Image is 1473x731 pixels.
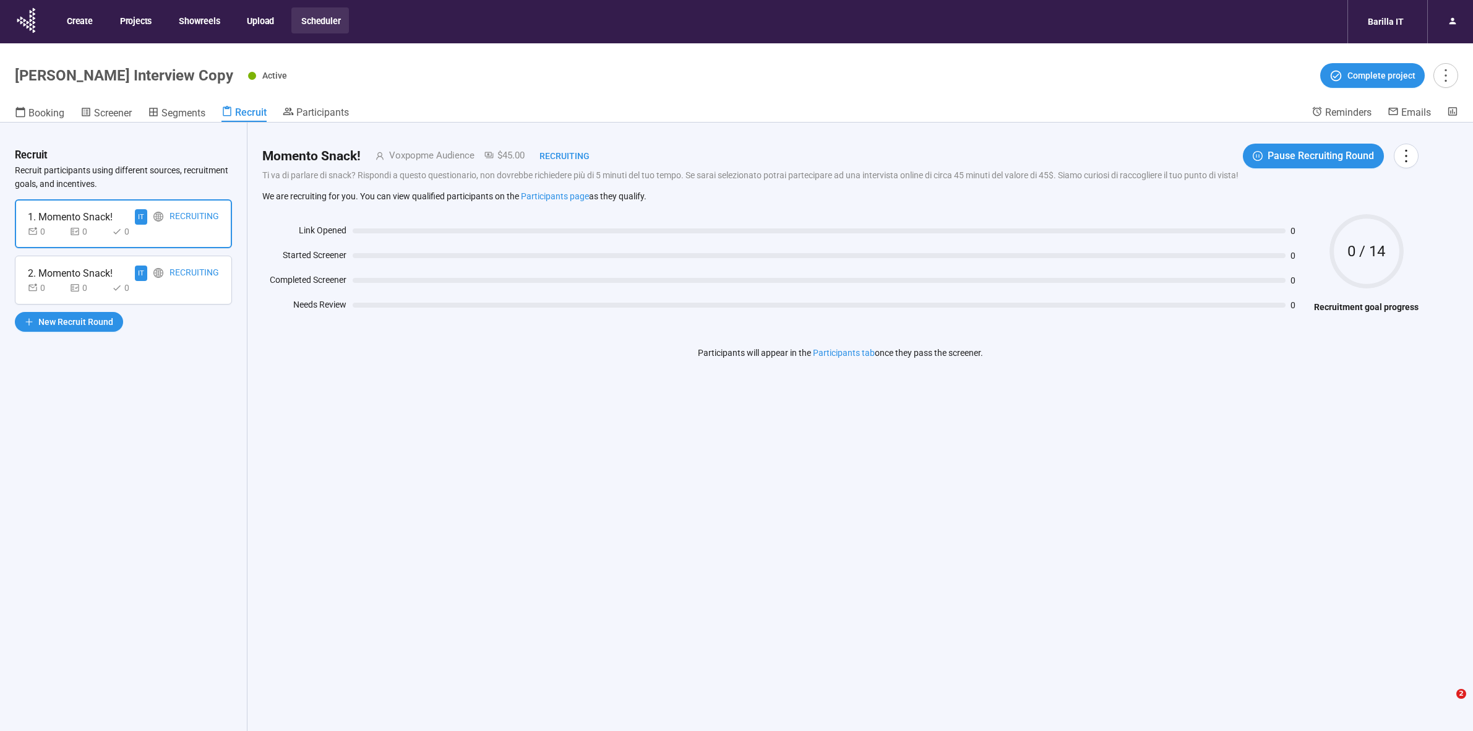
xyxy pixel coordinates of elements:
[262,298,346,316] div: Needs Review
[1253,151,1263,161] span: pause-circle
[110,7,160,33] button: Projects
[80,106,132,122] a: Screener
[1290,251,1308,260] span: 0
[15,67,233,84] h1: [PERSON_NAME] Interview Copy
[1312,106,1372,121] a: Reminders
[1243,144,1384,168] button: pause-circlePause Recruiting Round
[1394,144,1419,168] button: more
[15,147,48,163] h3: Recruit
[1329,244,1404,259] span: 0 / 14
[28,107,64,119] span: Booking
[262,191,1419,202] p: We are recruiting for you. You can view qualified participants on the as they qualify.
[28,209,113,225] div: 1. Momento Snack!
[698,346,983,360] p: Participants will appear in the once they pass the screener.
[25,318,33,326] span: plus
[384,149,475,163] div: Voxpopme Audience
[1314,300,1419,314] h4: Recruitment goal progress
[475,149,525,163] div: $45.00
[1433,63,1458,88] button: more
[38,315,113,329] span: New Recruit Round
[262,146,361,167] h2: Momento Snack!
[1456,689,1466,699] span: 2
[28,281,65,295] div: 0
[1290,276,1308,285] span: 0
[1431,689,1461,719] iframe: Intercom live chat
[169,7,228,33] button: Showreels
[1360,10,1411,33] div: Barilla IT
[1398,147,1414,164] span: more
[170,209,219,225] div: Recruiting
[291,7,349,33] button: Scheduler
[1290,301,1308,309] span: 0
[28,225,65,238] div: 0
[262,273,346,292] div: Completed Screener
[112,281,149,295] div: 0
[1388,106,1431,121] a: Emails
[813,348,875,358] a: Participants tab
[170,266,219,281] div: Recruiting
[135,266,147,281] div: IT
[15,312,123,332] button: plusNew Recruit Round
[525,149,590,163] div: Recruiting
[94,107,132,119] span: Screener
[521,191,589,201] a: Participants page
[262,71,287,80] span: Active
[135,209,147,225] div: IT
[161,107,205,119] span: Segments
[1325,106,1372,118] span: Reminders
[235,106,267,118] span: Recruit
[1437,67,1454,84] span: more
[1268,148,1374,163] span: Pause Recruiting Round
[112,225,149,238] div: 0
[262,168,1419,182] p: Ti va di parlare di snack? Rispondi a questo questionario, non dovrebbe richiedere più di 5 minut...
[296,106,349,118] span: Participants
[1347,69,1415,82] span: Complete project
[153,268,163,278] span: global
[221,106,267,122] a: Recruit
[57,7,101,33] button: Create
[153,212,163,222] span: global
[237,7,283,33] button: Upload
[1401,106,1431,118] span: Emails
[28,266,113,281] div: 2. Momento Snack!
[1290,227,1308,235] span: 0
[262,223,346,242] div: Link Opened
[70,225,107,238] div: 0
[1320,63,1425,88] button: Complete project
[15,163,232,191] p: Recruit participants using different sources, recruitment goals, and incentives.
[262,248,346,267] div: Started Screener
[361,152,384,160] span: user
[148,106,205,122] a: Segments
[15,106,64,122] a: Booking
[70,281,107,295] div: 0
[283,106,349,121] a: Participants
